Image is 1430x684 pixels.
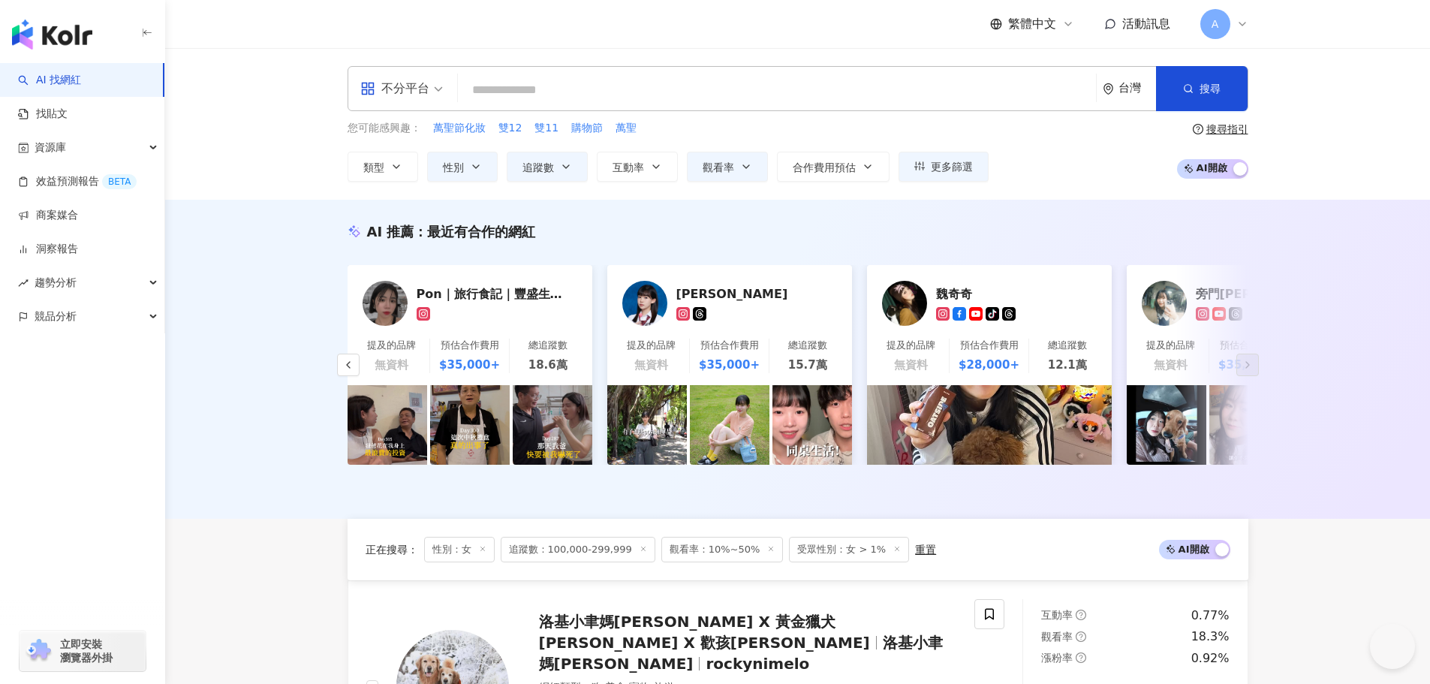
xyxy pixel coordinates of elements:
[427,152,498,182] button: 性別
[443,161,464,173] span: 性別
[706,655,809,673] span: rockynimelo
[528,357,567,373] div: 18.6萬
[430,385,510,465] img: post-image
[1127,385,1206,465] img: post-image
[1048,357,1087,373] div: 12.1萬
[367,222,536,241] div: AI 推薦 ：
[360,81,375,96] span: appstore
[507,152,588,182] button: 追蹤數
[20,631,146,671] a: chrome extension立即安裝 瀏覽器外掛
[1200,83,1221,95] span: 搜尋
[513,385,592,465] img: post-image
[676,286,826,301] div: 林海兒
[882,281,927,326] img: KOL Avatar
[690,385,769,465] img: post-image
[1041,631,1073,643] span: 觀看率
[35,300,77,333] span: 競品分析
[1122,17,1170,31] span: 活動訊息
[615,120,637,137] button: 萬聖
[634,357,668,373] div: 無資料
[699,357,760,373] div: $35,000+
[899,152,989,182] button: 更多篩選
[1191,650,1230,667] div: 0.92%
[360,77,429,101] div: 不分平台
[1193,124,1203,134] span: question-circle
[777,152,890,182] button: 合作費用預估
[703,161,734,173] span: 觀看率
[1206,123,1248,135] div: 搜尋指引
[498,121,522,136] span: 雙12
[363,161,384,173] span: 類型
[375,357,408,373] div: 無資料
[539,634,943,673] span: 洛基小聿媽[PERSON_NAME]
[915,544,936,556] div: 重置
[1008,16,1056,32] span: 繁體中文
[789,537,909,562] span: 受眾性別：女 > 1%
[687,152,768,182] button: 觀看率
[1076,652,1086,663] span: question-circle
[571,121,603,136] span: 購物節
[887,339,935,352] div: 提及的品牌
[867,265,1112,385] a: KOL Avatar魏奇奇提及的品牌無資料預估合作費用$28,000+總追蹤數12.1萬
[12,20,92,50] img: logo
[1041,609,1073,621] span: 互動率
[1142,281,1187,326] img: KOL Avatar
[1191,628,1230,645] div: 18.3%
[35,131,66,164] span: 資源庫
[1212,16,1219,32] span: A
[793,161,856,173] span: 合作費用預估
[1118,82,1156,95] div: 台灣
[348,121,421,136] span: 您可能感興趣：
[613,161,644,173] span: 互動率
[348,265,592,385] a: KOL AvatarPon｜旅行食記｜豐盛生活 ｜穿搭分享提及的品牌無資料預估合作費用$35,000+總追蹤數18.6萬
[432,120,486,137] button: 萬聖節化妝
[1370,624,1415,669] iframe: Help Scout Beacon - Open
[867,303,1112,547] img: post-image
[1196,286,1346,301] div: 旁門佐娜
[60,637,113,664] span: 立即安裝 瀏覽器外掛
[35,266,77,300] span: 趨勢分析
[24,639,53,663] img: chrome extension
[539,613,870,652] span: 洛基小聿媽[PERSON_NAME] X 黃金獵犬[PERSON_NAME] X 歡孩[PERSON_NAME]
[348,152,418,182] button: 類型
[1103,83,1114,95] span: environment
[1209,385,1289,465] img: post-image
[700,339,759,352] div: 預估合作費用
[18,242,78,257] a: 洞察報告
[1156,66,1248,111] button: 搜尋
[501,537,655,562] span: 追蹤數：100,000-299,999
[627,339,676,352] div: 提及的品牌
[772,385,852,465] img: post-image
[661,537,784,562] span: 觀看率：10%~50%
[1076,631,1086,642] span: question-circle
[439,357,500,373] div: $35,000+
[1076,610,1086,620] span: question-circle
[18,73,81,88] a: searchAI 找網紅
[960,339,1019,352] div: 預估合作費用
[1218,357,1279,373] div: $35,000+
[417,286,567,301] div: Pon｜旅行食記｜豐盛生活 ｜穿搭分享
[534,121,558,136] span: 雙11
[1154,357,1188,373] div: 無資料
[788,339,827,352] div: 總追蹤數
[894,357,928,373] div: 無資料
[607,385,687,465] img: post-image
[367,339,416,352] div: 提及的品牌
[18,174,137,189] a: 效益預測報告BETA
[441,339,499,352] div: 預估合作費用
[363,281,408,326] img: KOL Avatar
[18,208,78,223] a: 商案媒合
[1048,339,1087,352] div: 總追蹤數
[607,265,852,385] a: KOL Avatar[PERSON_NAME]提及的品牌無資料預估合作費用$35,000+總追蹤數15.7萬
[18,278,29,288] span: rise
[597,152,678,182] button: 互動率
[528,339,567,352] div: 總追蹤數
[427,224,535,240] span: 最近有合作的網紅
[1220,339,1278,352] div: 預估合作費用
[534,120,559,137] button: 雙11
[616,121,637,136] span: 萬聖
[1041,652,1073,664] span: 漲粉率
[1146,339,1195,352] div: 提及的品牌
[622,281,667,326] img: KOL Avatar
[1127,265,1371,385] a: KOL Avatar旁門[PERSON_NAME]提及的品牌無資料預估合作費用$35,000+總追蹤數20.2萬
